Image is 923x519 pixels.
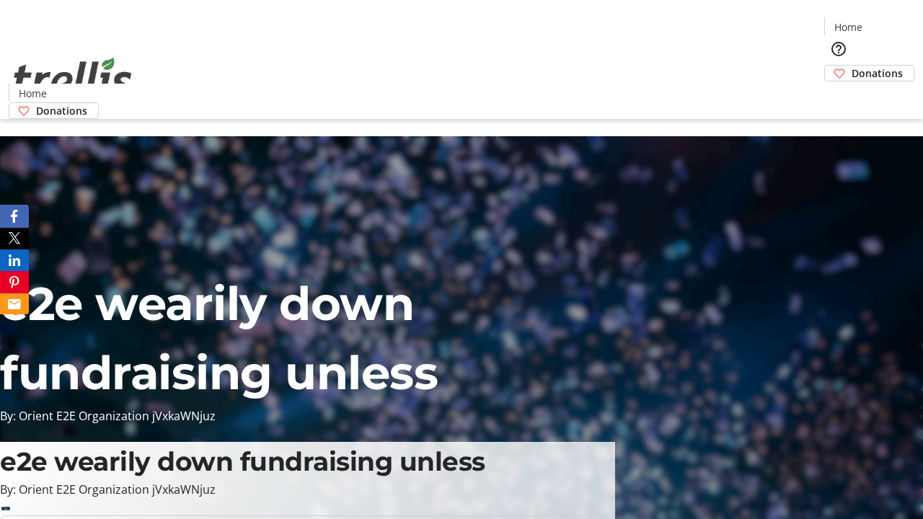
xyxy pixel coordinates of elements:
img: Orient E2E Organization jVxkaWNjuz's Logo [9,42,137,114]
a: Donations [824,65,914,81]
button: Cart [824,81,853,110]
a: Donations [9,102,99,119]
button: Help [824,35,853,63]
span: Donations [852,66,903,81]
span: Home [834,19,862,35]
span: Donations [36,103,87,118]
span: Home [19,86,47,101]
a: Home [9,86,56,101]
a: Home [825,19,871,35]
